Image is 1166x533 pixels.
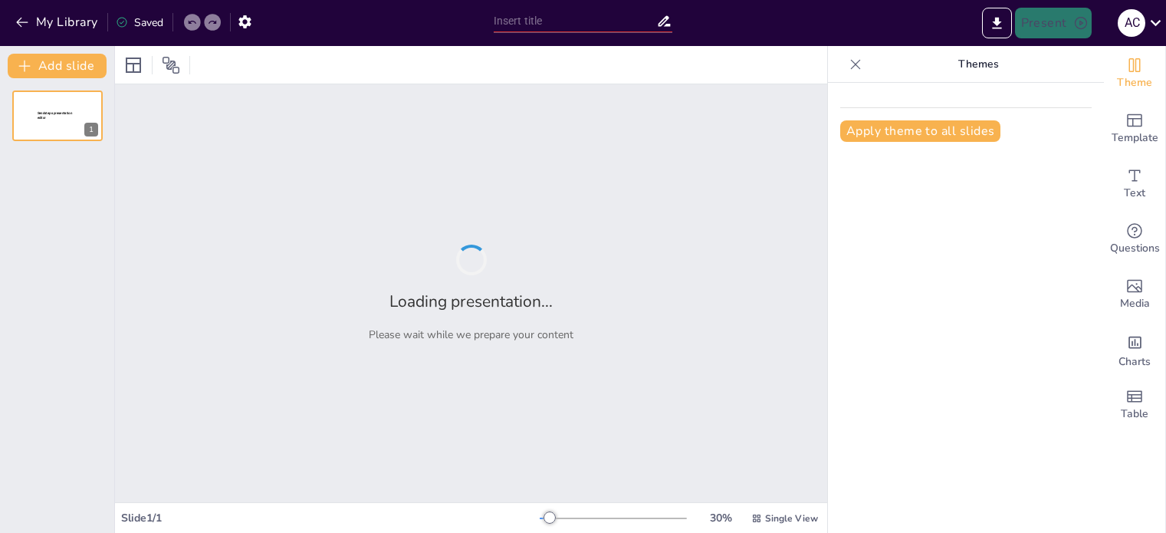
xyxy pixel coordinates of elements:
[8,54,107,78] button: Add slide
[1112,130,1158,146] span: Template
[84,123,98,137] div: 1
[121,53,146,77] div: Layout
[1104,212,1165,267] div: Get real-time input from your audience
[1015,8,1092,38] button: Present
[162,56,180,74] span: Position
[38,111,72,120] span: Sendsteps presentation editor
[1124,185,1145,202] span: Text
[369,327,573,342] p: Please wait while we prepare your content
[1120,295,1150,312] span: Media
[389,291,553,312] h2: Loading presentation...
[1110,240,1160,257] span: Questions
[1117,74,1152,91] span: Theme
[494,10,657,32] input: Insert title
[840,120,1000,142] button: Apply theme to all slides
[1104,267,1165,322] div: Add images, graphics, shapes or video
[11,10,104,35] button: My Library
[1121,406,1148,423] span: Table
[1104,46,1165,101] div: Change the overall theme
[116,15,163,30] div: Saved
[12,90,103,141] div: 1
[1118,9,1145,37] div: А С
[1104,156,1165,212] div: Add text boxes
[765,512,818,525] span: Single View
[1104,377,1165,433] div: Add a table
[982,8,1012,38] button: Export to PowerPoint
[1118,8,1145,38] button: А С
[1104,101,1165,156] div: Add ready made slides
[702,511,739,525] div: 30 %
[121,511,540,525] div: Slide 1 / 1
[868,46,1089,83] p: Themes
[1104,322,1165,377] div: Add charts and graphs
[1118,354,1151,370] span: Charts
